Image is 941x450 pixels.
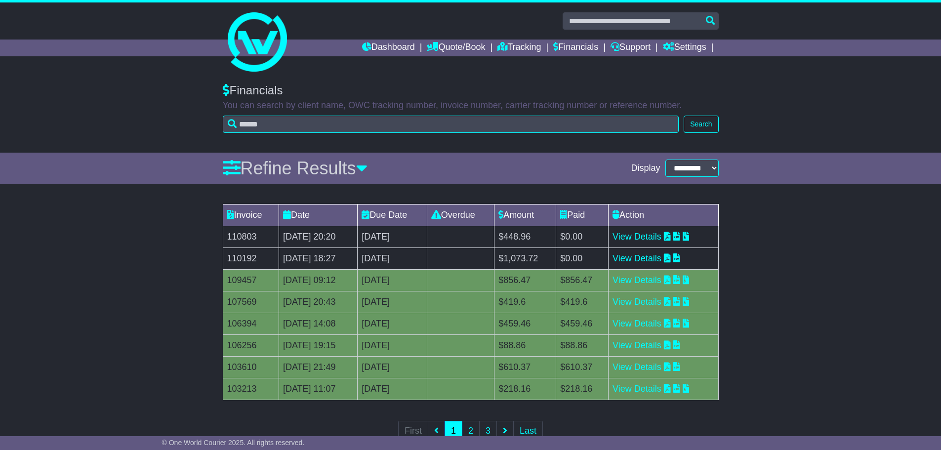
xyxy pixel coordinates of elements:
[362,40,415,56] a: Dashboard
[613,253,661,263] a: View Details
[494,269,556,291] td: $856.47
[427,40,485,56] a: Quote/Book
[613,362,661,372] a: View Details
[279,334,357,356] td: [DATE] 19:15
[613,384,661,394] a: View Details
[223,204,279,226] td: Invoice
[494,291,556,313] td: $419.6
[497,40,541,56] a: Tracking
[427,204,494,226] td: Overdue
[556,291,609,313] td: $419.6
[279,247,357,269] td: [DATE] 18:27
[223,83,719,98] div: Financials
[613,340,661,350] a: View Details
[479,421,497,441] a: 3
[279,269,357,291] td: [DATE] 09:12
[513,421,543,441] a: Last
[494,334,556,356] td: $88.86
[613,319,661,328] a: View Details
[631,163,660,174] span: Display
[358,269,427,291] td: [DATE]
[556,247,609,269] td: $0.00
[279,378,357,400] td: [DATE] 11:07
[223,100,719,111] p: You can search by client name, OWC tracking number, invoice number, carrier tracking number or re...
[358,313,427,334] td: [DATE]
[556,334,609,356] td: $88.86
[223,334,279,356] td: 106256
[613,275,661,285] a: View Details
[663,40,706,56] a: Settings
[613,232,661,242] a: View Details
[608,204,718,226] td: Action
[223,378,279,400] td: 103213
[494,247,556,269] td: $1,073.72
[279,356,357,378] td: [DATE] 21:49
[684,116,718,133] button: Search
[358,291,427,313] td: [DATE]
[494,313,556,334] td: $459.46
[556,226,609,247] td: $0.00
[223,226,279,247] td: 110803
[223,247,279,269] td: 110192
[279,204,357,226] td: Date
[445,421,462,441] a: 1
[494,226,556,247] td: $448.96
[279,226,357,247] td: [DATE] 20:20
[279,291,357,313] td: [DATE] 20:43
[223,269,279,291] td: 109457
[223,356,279,378] td: 103610
[462,421,480,441] a: 2
[223,158,368,178] a: Refine Results
[613,297,661,307] a: View Details
[494,204,556,226] td: Amount
[494,356,556,378] td: $610.37
[556,356,609,378] td: $610.37
[358,356,427,378] td: [DATE]
[223,291,279,313] td: 107569
[358,334,427,356] td: [DATE]
[358,226,427,247] td: [DATE]
[494,378,556,400] td: $218.16
[556,204,609,226] td: Paid
[162,439,305,447] span: © One World Courier 2025. All rights reserved.
[611,40,651,56] a: Support
[556,378,609,400] td: $218.16
[279,313,357,334] td: [DATE] 14:08
[556,313,609,334] td: $459.46
[358,247,427,269] td: [DATE]
[556,269,609,291] td: $856.47
[553,40,598,56] a: Financials
[358,204,427,226] td: Due Date
[223,313,279,334] td: 106394
[358,378,427,400] td: [DATE]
